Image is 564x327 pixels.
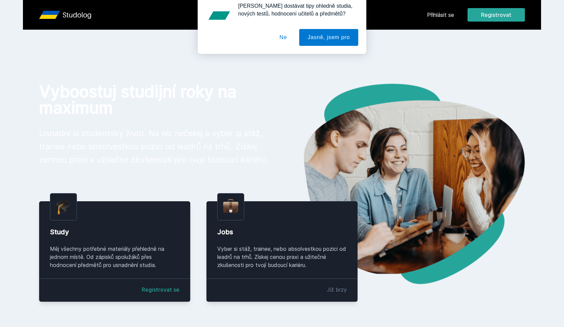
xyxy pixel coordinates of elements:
img: briefcase.png [223,198,238,215]
div: Měj všechny potřebné materiály přehledně na jednom místě. Od zápisků spolužáků přes hodnocení pře... [50,245,179,269]
img: hero.png [282,84,525,284]
img: graduation-cap.png [56,199,71,215]
div: Jobs [217,227,347,237]
button: Ne [271,35,295,52]
button: Jasně, jsem pro [299,35,358,52]
div: [PERSON_NAME] dostávat tipy ohledně studia, nových testů, hodnocení učitelů a předmětů? [233,8,358,24]
h1: Vyboostuj studijní roky na maximum [39,84,271,116]
img: notification icon [206,8,233,35]
p: Usnadni si studentský život. Na nic nečekej a vyber si stáž, trainee nebo absolvestkou pozici od ... [39,127,271,166]
div: Study [50,227,179,237]
div: Vyber si stáž, trainee, nebo absolvestkou pozici od leadrů na trhů. Získej cenou praxi a užitečné... [217,245,347,269]
a: Registrovat se [142,286,179,294]
div: Již brzy [327,286,347,294]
